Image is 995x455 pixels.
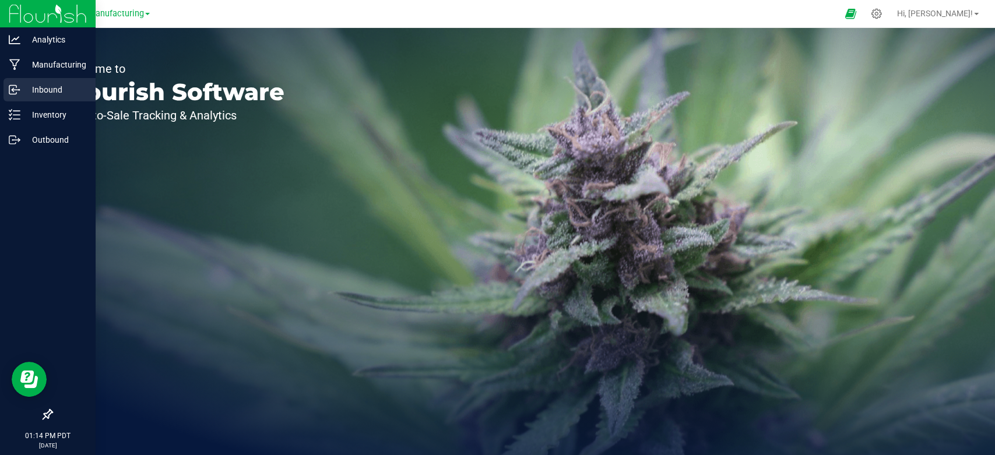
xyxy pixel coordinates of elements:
[837,2,863,25] span: Open Ecommerce Menu
[9,59,20,70] inline-svg: Manufacturing
[20,83,90,97] p: Inbound
[5,431,90,441] p: 01:14 PM PDT
[63,63,284,75] p: Welcome to
[12,362,47,397] iframe: Resource center
[20,33,90,47] p: Analytics
[897,9,973,18] span: Hi, [PERSON_NAME]!
[88,9,144,19] span: Manufacturing
[63,110,284,121] p: Seed-to-Sale Tracking & Analytics
[63,80,284,104] p: Flourish Software
[9,84,20,96] inline-svg: Inbound
[5,441,90,450] p: [DATE]
[9,109,20,121] inline-svg: Inventory
[20,108,90,122] p: Inventory
[9,34,20,45] inline-svg: Analytics
[9,134,20,146] inline-svg: Outbound
[869,8,884,19] div: Manage settings
[20,133,90,147] p: Outbound
[20,58,90,72] p: Manufacturing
